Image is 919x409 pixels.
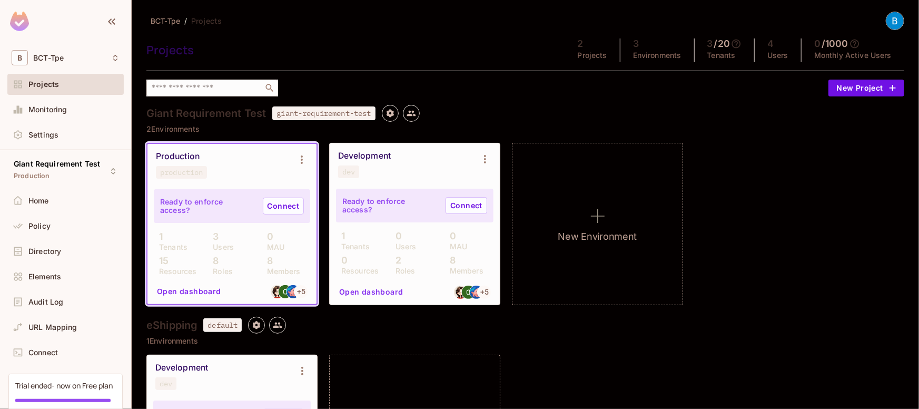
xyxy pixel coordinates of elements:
[279,285,292,298] img: jonathan.chang@bahwancybertek.com
[390,267,416,275] p: Roles
[10,12,29,31] img: SReyMgAAAABJRU5ErkJggg==
[151,16,180,26] span: BCT-Tpe
[382,110,399,120] span: Project settings
[336,267,379,275] p: Resources
[33,54,64,62] span: Workspace: BCT-Tpe
[444,231,456,241] p: 0
[207,256,219,266] p: 8
[12,50,28,65] span: B
[390,255,401,266] p: 2
[342,197,437,214] p: Ready to enforce access?
[154,231,163,242] p: 1
[390,231,402,241] p: 0
[578,38,584,49] h5: 2
[28,348,58,357] span: Connect
[707,38,713,49] h5: 3
[286,285,300,298] img: taco.chang@bahwancybertek.com
[153,283,225,300] button: Open dashboard
[262,256,273,266] p: 8
[470,286,483,299] img: taco.chang@bahwancybertek.com
[154,267,196,276] p: Resources
[454,286,467,299] img: Dylan.tsai@bahwancybertek.com
[28,222,51,230] span: Policy
[272,106,375,120] span: giant-requirement-test
[207,267,233,276] p: Roles
[578,51,607,60] p: Projects
[203,318,242,332] span: default
[160,379,172,388] div: dev
[146,107,266,120] h4: Giant Requirement Test
[154,256,169,266] p: 15
[262,267,301,276] p: Members
[14,172,50,180] span: Production
[146,319,197,332] h4: eShipping
[160,198,254,215] p: Ready to enforce access?
[28,131,58,139] span: Settings
[28,272,61,281] span: Elements
[475,149,496,170] button: Environment settings
[814,51,892,60] p: Monthly Active Users
[335,284,408,300] button: Open dashboard
[15,381,113,391] div: Trial ended- now on Free plan
[633,38,639,49] h5: 3
[28,298,63,306] span: Audit Log
[828,80,904,96] button: New Project
[271,285,284,298] img: Dylan.tsai@bahwancybertek.com
[336,231,345,241] p: 1
[336,255,348,266] p: 0
[207,231,219,242] p: 3
[462,286,475,299] img: jonathan.chang@bahwancybertek.com
[390,242,417,251] p: Users
[480,288,489,296] span: + 5
[292,361,313,382] button: Environment settings
[248,322,265,332] span: Project settings
[14,160,100,168] span: Giant Requirement Test
[297,288,305,295] span: + 5
[28,80,59,89] span: Projects
[558,229,637,245] h1: New Environment
[822,38,848,49] h5: / 1000
[146,337,904,345] p: 1 Environments
[262,243,284,251] p: MAU
[28,105,67,114] span: Monitoring
[444,255,456,266] p: 8
[336,242,370,251] p: Tenants
[338,151,391,161] div: Development
[886,12,904,30] img: Brady Cheng
[446,197,487,214] a: Connect
[767,51,788,60] p: Users
[155,363,208,373] div: Development
[444,242,467,251] p: MAU
[28,323,77,332] span: URL Mapping
[633,51,681,60] p: Environments
[184,16,187,26] li: /
[262,231,273,242] p: 0
[146,125,904,133] p: 2 Environments
[291,149,312,170] button: Environment settings
[160,168,203,177] div: production
[146,42,560,58] div: Projects
[28,197,49,205] span: Home
[191,16,222,26] span: Projects
[707,51,736,60] p: Tenants
[156,151,200,162] div: Production
[263,198,304,215] a: Connect
[342,168,355,176] div: dev
[767,38,774,49] h5: 4
[28,247,61,256] span: Directory
[444,267,483,275] p: Members
[714,38,730,49] h5: / 20
[814,38,821,49] h5: 0
[154,243,187,251] p: Tenants
[207,243,234,251] p: Users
